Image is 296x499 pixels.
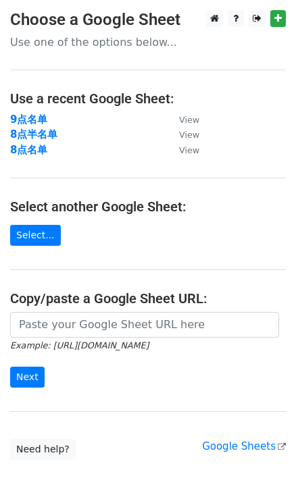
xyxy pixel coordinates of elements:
[10,290,286,307] h4: Copy/paste a Google Sheet URL:
[10,439,76,460] a: Need help?
[10,90,286,107] h4: Use a recent Google Sheet:
[10,367,45,388] input: Next
[10,144,47,156] a: 8点名单
[179,145,199,155] small: View
[10,312,279,338] input: Paste your Google Sheet URL here
[10,225,61,246] a: Select...
[10,340,149,350] small: Example: [URL][DOMAIN_NAME]
[179,115,199,125] small: View
[10,113,47,126] a: 9点名单
[10,128,57,140] a: 8点半名单
[166,128,199,140] a: View
[166,113,199,126] a: View
[10,35,286,49] p: Use one of the options below...
[10,10,286,30] h3: Choose a Google Sheet
[10,199,286,215] h4: Select another Google Sheet:
[179,130,199,140] small: View
[166,144,199,156] a: View
[202,440,286,452] a: Google Sheets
